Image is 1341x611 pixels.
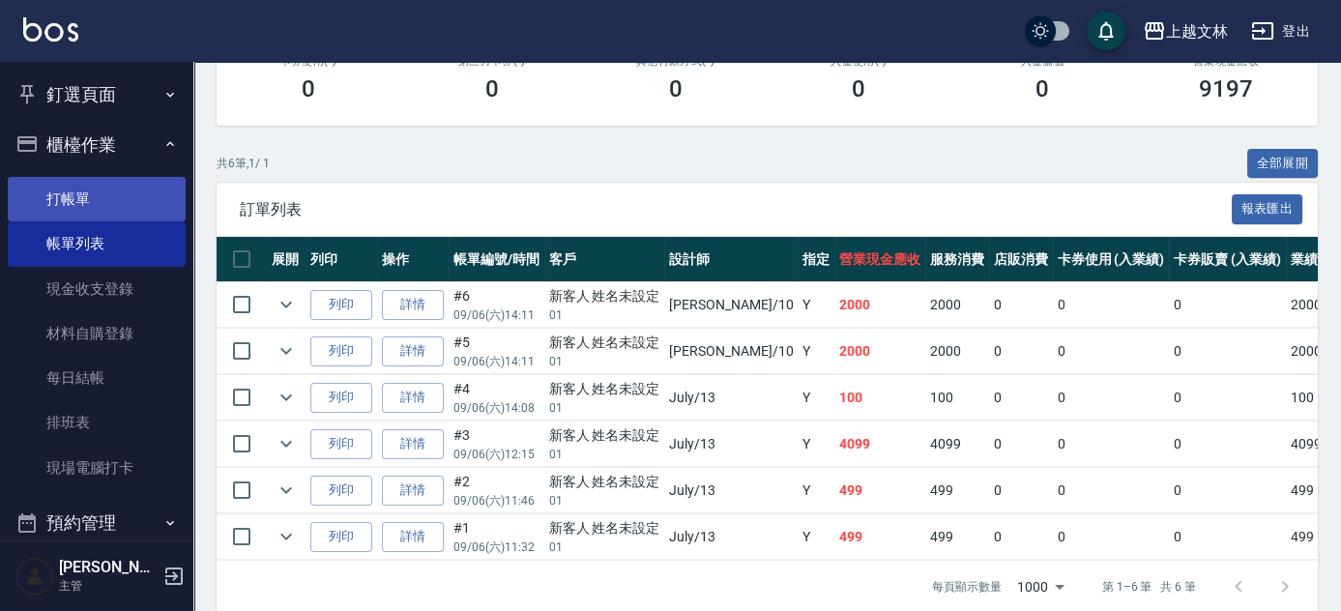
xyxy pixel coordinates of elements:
[1232,199,1303,218] a: 報表匯出
[925,468,989,513] td: 499
[310,383,372,413] button: 列印
[8,177,186,221] a: 打帳單
[664,375,798,421] td: July /13
[23,17,78,42] img: Logo
[272,383,301,412] button: expand row
[1053,329,1170,374] td: 0
[1053,282,1170,328] td: 0
[1053,375,1170,421] td: 0
[453,538,539,556] p: 09/06 (六) 11:32
[449,282,544,328] td: #6
[669,75,683,102] h3: 0
[1169,329,1286,374] td: 0
[453,399,539,417] p: 09/06 (六) 14:08
[1169,282,1286,328] td: 0
[664,329,798,374] td: [PERSON_NAME] /10
[272,522,301,551] button: expand row
[8,120,186,170] button: 櫃檯作業
[272,290,301,319] button: expand row
[925,375,989,421] td: 100
[989,468,1053,513] td: 0
[664,514,798,560] td: July /13
[932,578,1002,596] p: 每頁顯示數量
[272,336,301,365] button: expand row
[382,522,444,552] a: 詳情
[664,237,798,282] th: 設計師
[453,353,539,370] p: 09/06 (六) 14:11
[1087,12,1125,50] button: save
[549,379,660,399] div: 新客人 姓名未設定
[798,282,834,328] td: Y
[302,75,315,102] h3: 0
[925,282,989,328] td: 2000
[310,290,372,320] button: 列印
[449,422,544,467] td: #3
[453,446,539,463] p: 09/06 (六) 12:15
[272,476,301,505] button: expand row
[549,333,660,353] div: 新客人 姓名未設定
[15,557,54,596] img: Person
[834,375,925,421] td: 100
[834,422,925,467] td: 4099
[1102,578,1196,596] p: 第 1–6 筆 共 6 筆
[449,375,544,421] td: #4
[1169,375,1286,421] td: 0
[1053,514,1170,560] td: 0
[549,286,660,306] div: 新客人 姓名未設定
[989,375,1053,421] td: 0
[453,306,539,324] p: 09/06 (六) 14:11
[798,422,834,467] td: Y
[989,514,1053,560] td: 0
[59,558,158,577] h5: [PERSON_NAME]
[1169,237,1286,282] th: 卡券販賣 (入業績)
[1199,75,1253,102] h3: 9197
[8,400,186,445] a: 排班表
[549,518,660,538] div: 新客人 姓名未設定
[8,267,186,311] a: 現金收支登錄
[834,237,925,282] th: 營業現金應收
[310,522,372,552] button: 列印
[310,476,372,506] button: 列印
[925,237,989,282] th: 服務消費
[798,468,834,513] td: Y
[544,237,665,282] th: 客戶
[310,429,372,459] button: 列印
[925,514,989,560] td: 499
[834,329,925,374] td: 2000
[549,472,660,492] div: 新客人 姓名未設定
[989,237,1053,282] th: 店販消費
[1247,149,1319,179] button: 全部展開
[925,329,989,374] td: 2000
[59,577,158,595] p: 主管
[664,422,798,467] td: July /13
[989,282,1053,328] td: 0
[989,422,1053,467] td: 0
[549,306,660,324] p: 01
[382,476,444,506] a: 詳情
[8,498,186,548] button: 預約管理
[1232,194,1303,224] button: 報表匯出
[267,237,306,282] th: 展開
[1035,75,1049,102] h3: 0
[549,446,660,463] p: 01
[852,75,865,102] h3: 0
[8,311,186,356] a: 材料自購登錄
[449,237,544,282] th: 帳單編號/時間
[549,538,660,556] p: 01
[1166,19,1228,44] div: 上越文林
[549,492,660,509] p: 01
[449,468,544,513] td: #2
[1053,468,1170,513] td: 0
[1243,14,1318,49] button: 登出
[449,329,544,374] td: #5
[1169,514,1286,560] td: 0
[834,282,925,328] td: 2000
[989,329,1053,374] td: 0
[1135,12,1236,51] button: 上越文林
[798,237,834,282] th: 指定
[1053,237,1170,282] th: 卡券使用 (入業績)
[834,514,925,560] td: 499
[798,375,834,421] td: Y
[217,155,270,172] p: 共 6 筆, 1 / 1
[377,237,449,282] th: 操作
